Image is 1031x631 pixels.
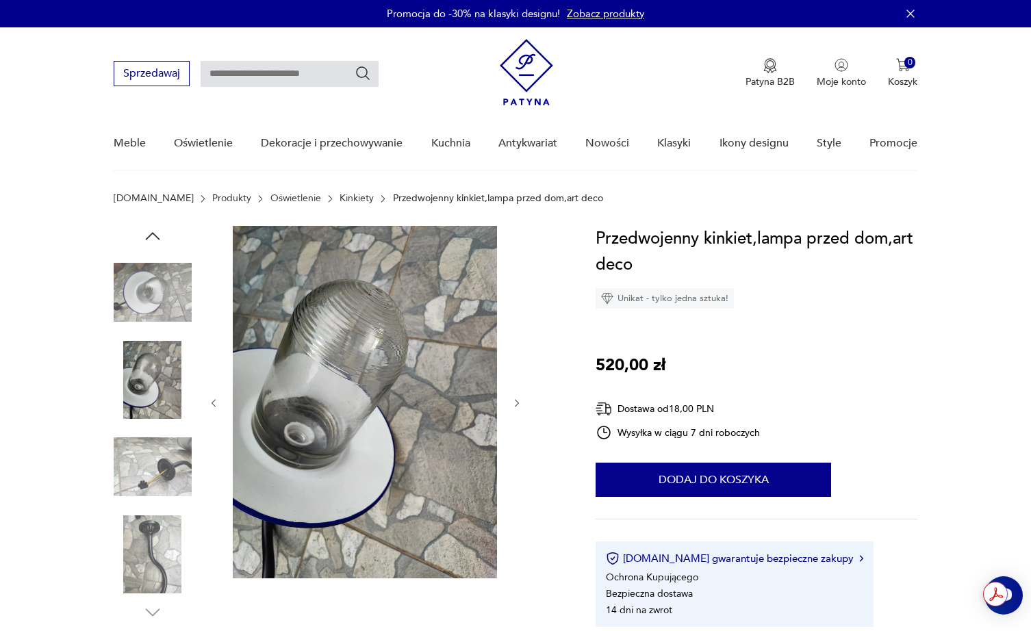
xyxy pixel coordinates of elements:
iframe: Smartsupp widget button [984,576,1023,615]
img: Ikonka użytkownika [835,58,848,72]
a: Meble [114,117,146,170]
button: Patyna B2B [746,58,795,88]
div: Dostawa od 18,00 PLN [596,400,760,417]
p: Patyna B2B [746,75,795,88]
a: Antykwariat [498,117,557,170]
p: Promocja do -30% na klasyki designu! [387,7,560,21]
button: Szukaj [355,65,371,81]
button: Dodaj do koszyka [596,463,831,497]
a: [DOMAIN_NAME] [114,193,194,204]
a: Kinkiety [340,193,374,204]
a: Produkty [212,193,251,204]
img: Zdjęcie produktu Przedwojenny kinkiet,lampa przed dom,art deco [114,341,192,419]
a: Kuchnia [431,117,470,170]
p: Przedwojenny kinkiet,lampa przed dom,art deco [393,193,603,204]
p: Moje konto [817,75,866,88]
img: Zdjęcie produktu Przedwojenny kinkiet,lampa przed dom,art deco [233,226,497,578]
img: Zdjęcie produktu Przedwojenny kinkiet,lampa przed dom,art deco [114,428,192,506]
a: Ikona medaluPatyna B2B [746,58,795,88]
img: Ikona medalu [763,58,777,73]
li: Ochrona Kupującego [606,571,698,584]
div: Wysyłka w ciągu 7 dni roboczych [596,424,760,441]
a: Klasyki [657,117,691,170]
a: Sprzedawaj [114,70,190,79]
p: Koszyk [888,75,917,88]
a: Style [817,117,841,170]
img: Zdjęcie produktu Przedwojenny kinkiet,lampa przed dom,art deco [114,515,192,593]
img: Ikona koszyka [896,58,910,72]
a: Zobacz produkty [567,7,644,21]
img: Zdjęcie produktu Przedwojenny kinkiet,lampa przed dom,art deco [114,253,192,331]
a: Oświetlenie [174,117,233,170]
img: Ikona strzałki w prawo [859,555,863,562]
button: 0Koszyk [888,58,917,88]
a: Ikonka użytkownikaMoje konto [817,58,866,88]
a: Promocje [869,117,917,170]
img: Ikona dostawy [596,400,612,417]
button: Moje konto [817,58,866,88]
button: Sprzedawaj [114,61,190,86]
img: Ikona diamentu [601,292,613,305]
div: Unikat - tylko jedna sztuka! [596,288,734,309]
li: 14 dni na zwrot [606,604,672,617]
button: [DOMAIN_NAME] gwarantuje bezpieczne zakupy [606,552,863,565]
p: 520,00 zł [596,352,665,378]
div: 0 [904,57,916,68]
a: Ikony designu [720,117,789,170]
a: Nowości [585,117,629,170]
img: Ikona certyfikatu [606,552,620,565]
a: Dekoracje i przechowywanie [261,117,403,170]
li: Bezpieczna dostawa [606,587,693,600]
img: Patyna - sklep z meblami i dekoracjami vintage [500,39,553,105]
a: Oświetlenie [270,193,321,204]
h1: Przedwojenny kinkiet,lampa przed dom,art deco [596,226,917,278]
